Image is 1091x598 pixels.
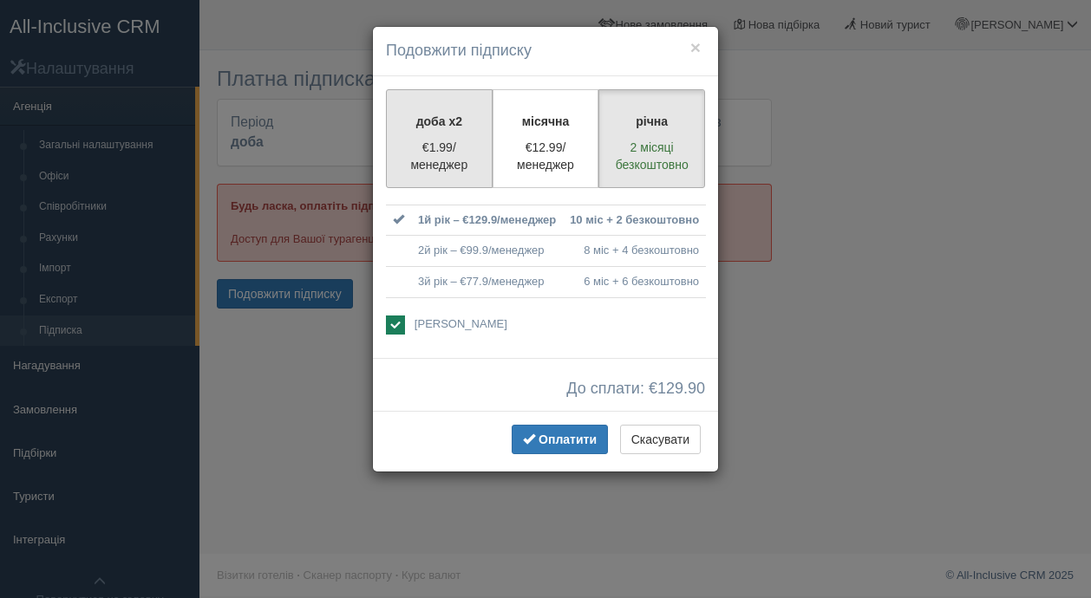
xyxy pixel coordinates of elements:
[411,205,563,236] td: 1й рік – €129.9/менеджер
[504,139,588,173] p: €12.99/менеджер
[386,40,705,62] h4: Подовжити підписку
[610,139,694,173] p: 2 місяці безкоштовно
[415,317,507,330] span: [PERSON_NAME]
[563,205,706,236] td: 10 міс + 2 безкоштовно
[610,113,694,130] p: річна
[397,139,481,173] p: €1.99/менеджер
[411,266,563,297] td: 3й рік – €77.9/менеджер
[539,432,597,446] span: Оплатити
[690,38,701,56] button: ×
[512,425,608,454] button: Оплатити
[411,236,563,267] td: 2й рік – €99.9/менеджер
[563,236,706,267] td: 8 міс + 4 безкоштовно
[566,380,705,398] span: До сплати: €
[504,113,588,130] p: місячна
[397,113,481,130] p: доба x2
[620,425,701,454] button: Скасувати
[657,380,705,397] span: 129.90
[563,266,706,297] td: 6 міс + 6 безкоштовно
